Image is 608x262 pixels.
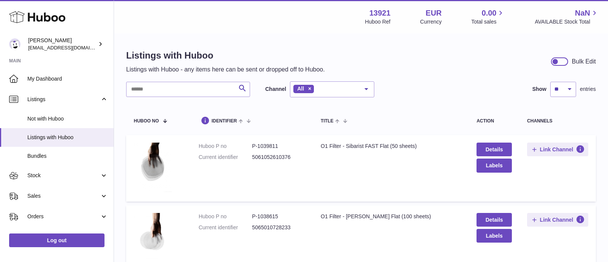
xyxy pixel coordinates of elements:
[199,213,252,220] dt: Huboo P no
[199,154,252,161] dt: Current identifier
[27,172,100,179] span: Stock
[321,119,333,124] span: title
[482,8,497,18] span: 0.00
[9,233,104,247] a: Log out
[527,213,588,227] button: Link Channel
[535,18,599,25] span: AVAILABLE Stock Total
[297,86,304,92] span: All
[321,143,461,150] div: O1 Filter - Sibarist FAST Flat (50 sheets)
[27,134,108,141] span: Listings with Huboo
[265,86,286,93] label: Channel
[532,86,546,93] label: Show
[27,192,100,200] span: Sales
[134,143,172,192] img: O1 Filter - Sibarist FAST Flat (50 sheets)
[27,115,108,122] span: Not with Huboo
[575,8,590,18] span: NaN
[321,213,461,220] div: O1 Filter - [PERSON_NAME] Flat (100 sheets)
[252,154,306,161] dd: 5061052610376
[365,18,391,25] div: Huboo Ref
[477,119,512,124] div: action
[199,224,252,231] dt: Current identifier
[9,38,21,50] img: internalAdmin-13921@internal.huboo.com
[471,18,505,25] span: Total sales
[477,159,512,172] button: Labels
[527,143,588,156] button: Link Channel
[540,216,573,223] span: Link Channel
[27,213,100,220] span: Orders
[369,8,391,18] strong: 13921
[28,44,112,51] span: [EMAIL_ADDRESS][DOMAIN_NAME]
[580,86,596,93] span: entries
[420,18,442,25] div: Currency
[28,37,97,51] div: [PERSON_NAME]
[27,152,108,160] span: Bundles
[477,229,512,243] button: Labels
[426,8,442,18] strong: EUR
[527,119,588,124] div: channels
[27,75,108,83] span: My Dashboard
[477,213,512,227] a: Details
[126,49,325,62] h1: Listings with Huboo
[134,119,159,124] span: Huboo no
[540,146,573,153] span: Link Channel
[252,213,306,220] dd: P-1038615
[477,143,512,156] a: Details
[252,224,306,231] dd: 5065010728233
[252,143,306,150] dd: P-1039811
[126,65,325,74] p: Listings with Huboo - any items here can be sent or dropped off to Huboo.
[27,96,100,103] span: Listings
[572,57,596,66] div: Bulk Edit
[535,8,599,25] a: NaN AVAILABLE Stock Total
[471,8,505,25] a: 0.00 Total sales
[212,119,237,124] span: identifier
[199,143,252,150] dt: Huboo P no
